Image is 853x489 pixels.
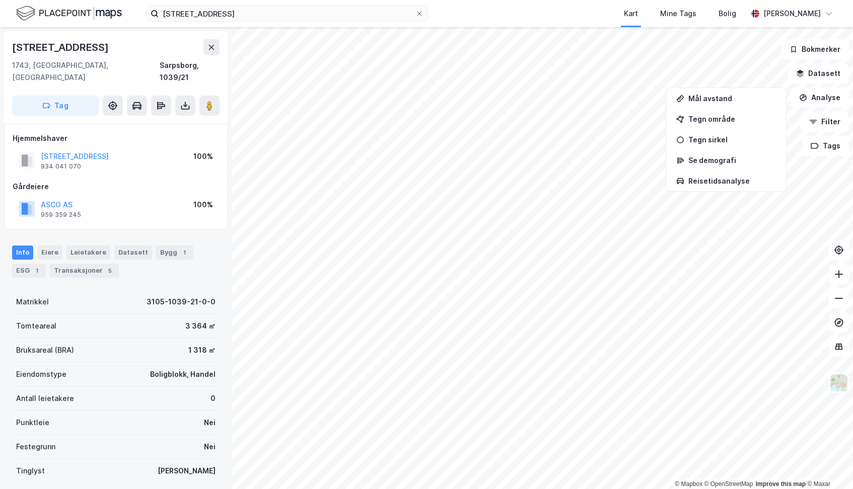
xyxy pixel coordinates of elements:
[179,248,189,258] div: 1
[788,63,849,84] button: Datasett
[803,441,853,489] div: Kontrollprogram for chat
[803,441,853,489] iframe: Chat Widget
[150,368,216,380] div: Boligblokk, Handel
[185,320,216,332] div: 3 364 ㎡
[13,181,219,193] div: Gårdeiere
[829,373,848,392] img: Z
[763,8,821,20] div: [PERSON_NAME]
[12,59,160,84] div: 1743, [GEOGRAPHIC_DATA], [GEOGRAPHIC_DATA]
[791,88,849,108] button: Analyse
[204,417,216,429] div: Nei
[193,199,213,211] div: 100%
[802,136,849,156] button: Tags
[16,392,74,404] div: Antall leietakere
[16,344,74,356] div: Bruksareal (BRA)
[16,320,56,332] div: Tomteareal
[16,296,49,308] div: Matrikkel
[158,465,216,477] div: [PERSON_NAME]
[50,264,119,278] div: Transaksjoner
[160,59,220,84] div: Sarpsborg, 1039/21
[41,162,81,171] div: 934 041 070
[204,441,216,453] div: Nei
[688,177,776,185] div: Reisetidsanalyse
[210,392,216,404] div: 0
[37,246,62,260] div: Eiere
[156,246,193,260] div: Bygg
[756,480,806,487] a: Improve this map
[16,5,122,22] img: logo.f888ab2527a4732fd821a326f86c7f29.svg
[688,156,776,165] div: Se demografi
[688,135,776,144] div: Tegn sirkel
[12,96,99,116] button: Tag
[624,8,638,20] div: Kart
[41,211,81,219] div: 959 359 245
[114,246,152,260] div: Datasett
[12,264,46,278] div: ESG
[193,150,213,162] div: 100%
[801,112,849,132] button: Filter
[675,480,702,487] a: Mapbox
[660,8,696,20] div: Mine Tags
[12,39,111,55] div: [STREET_ADDRESS]
[704,480,753,487] a: OpenStreetMap
[16,417,49,429] div: Punktleie
[12,246,33,260] div: Info
[16,465,45,477] div: Tinglyst
[781,39,849,59] button: Bokmerker
[16,441,55,453] div: Festegrunn
[105,266,115,276] div: 5
[147,296,216,308] div: 3105-1039-21-0-0
[188,344,216,356] div: 1 318 ㎡
[66,246,110,260] div: Leietakere
[719,8,736,20] div: Bolig
[688,94,776,103] div: Mål avstand
[688,115,776,123] div: Tegn område
[16,368,66,380] div: Eiendomstype
[13,132,219,144] div: Hjemmelshaver
[159,6,415,21] input: Søk på adresse, matrikkel, gårdeiere, leietakere eller personer
[32,266,42,276] div: 1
